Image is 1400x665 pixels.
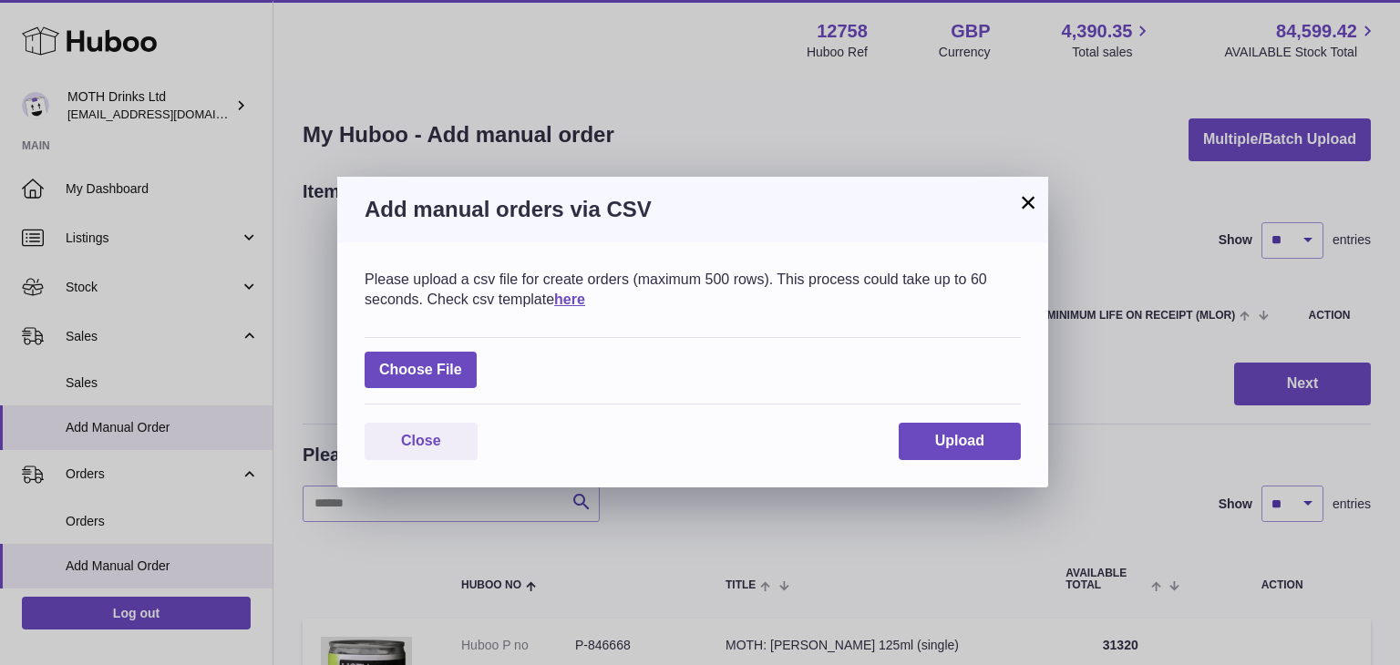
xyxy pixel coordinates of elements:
[365,195,1021,224] h3: Add manual orders via CSV
[401,433,441,448] span: Close
[365,352,477,389] span: Choose File
[1017,191,1039,213] button: ×
[365,270,1021,309] div: Please upload a csv file for create orders (maximum 500 rows). This process could take up to 60 s...
[935,433,984,448] span: Upload
[554,292,585,307] a: here
[365,423,478,460] button: Close
[899,423,1021,460] button: Upload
